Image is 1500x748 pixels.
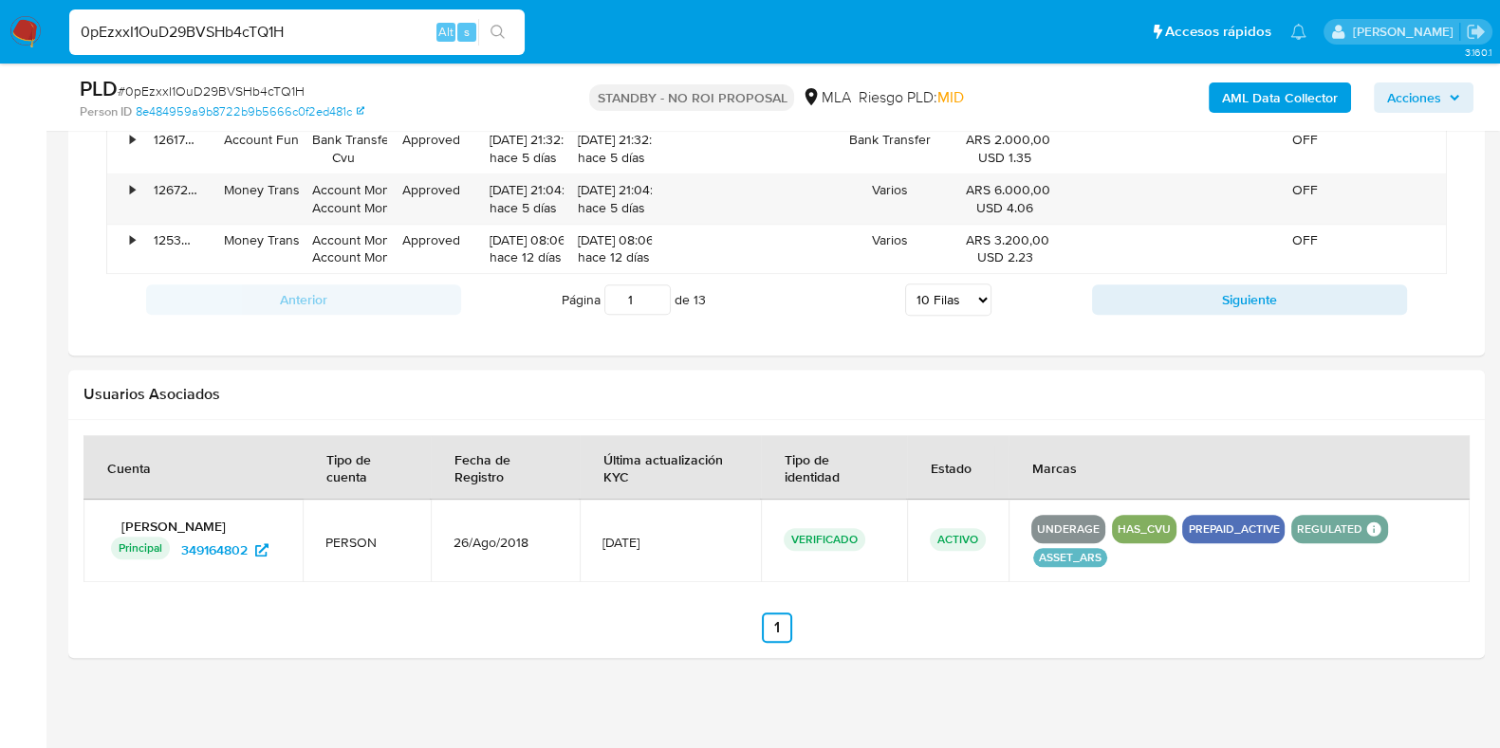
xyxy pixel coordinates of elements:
button: AML Data Collector [1209,82,1351,113]
a: 8e484959a9b8722b9b5666c0f2ed481c [136,103,364,120]
button: search-icon [478,19,517,46]
b: Person ID [80,103,132,120]
b: PLD [80,73,118,103]
p: STANDBY - NO ROI PROPOSAL [589,84,794,111]
span: 3.160.1 [1464,45,1491,60]
span: Acciones [1387,82,1441,113]
button: Acciones [1374,82,1473,113]
a: Notificaciones [1290,24,1306,40]
span: # 0pEzxxI1OuD29BVSHb4cTQ1H [118,82,305,100]
div: MLA [802,87,850,108]
p: florencia.lera@mercadolibre.com [1352,23,1459,41]
h2: Usuarios Asociados [83,385,1470,404]
span: Alt [438,23,454,41]
span: s [464,23,470,41]
input: Buscar usuario o caso... [69,20,525,45]
span: Accesos rápidos [1165,22,1271,42]
span: Riesgo PLD: [858,87,963,108]
b: AML Data Collector [1222,82,1338,113]
a: Salir [1466,22,1486,42]
span: MID [936,86,963,108]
